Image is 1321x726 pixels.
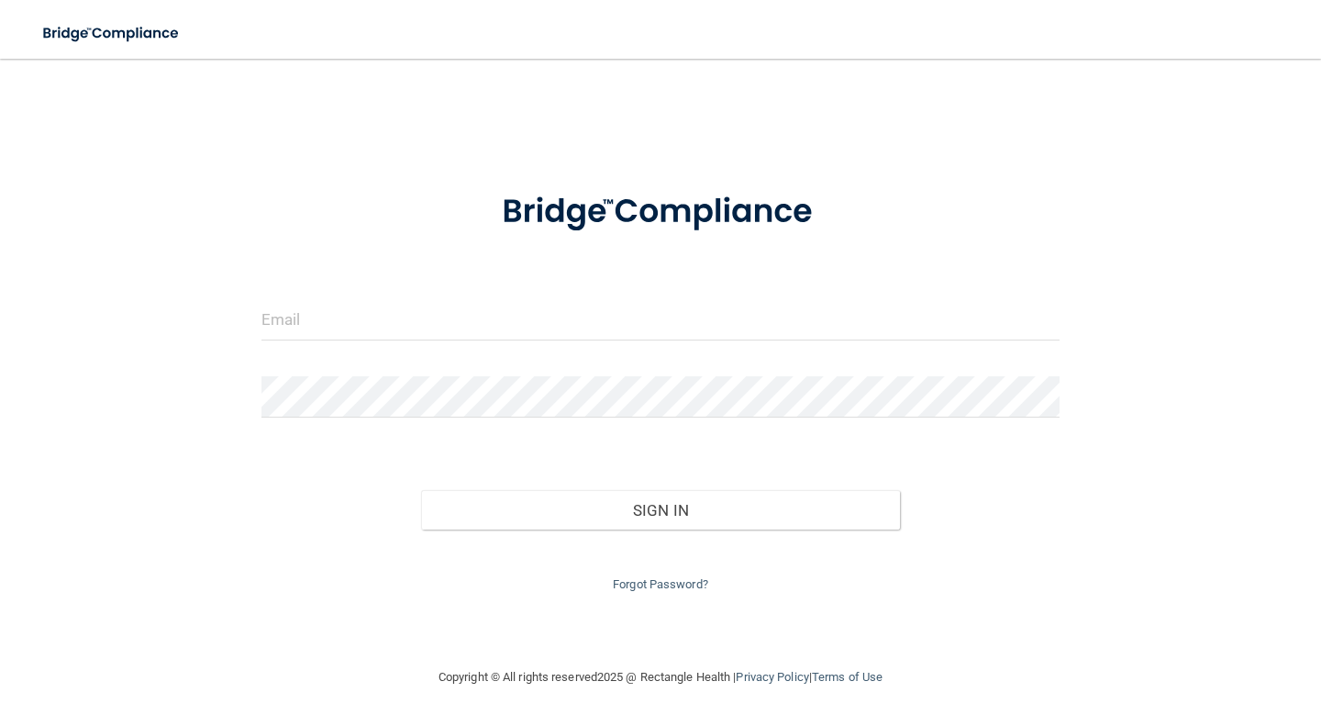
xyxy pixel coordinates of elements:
[28,15,196,52] img: bridge_compliance_login_screen.278c3ca4.svg
[261,299,1060,341] input: Email
[812,670,883,684] a: Terms of Use
[736,670,808,684] a: Privacy Policy
[613,577,708,591] a: Forgot Password?
[468,169,853,255] img: bridge_compliance_login_screen.278c3ca4.svg
[326,648,995,707] div: Copyright © All rights reserved 2025 @ Rectangle Health | |
[421,490,900,531] button: Sign In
